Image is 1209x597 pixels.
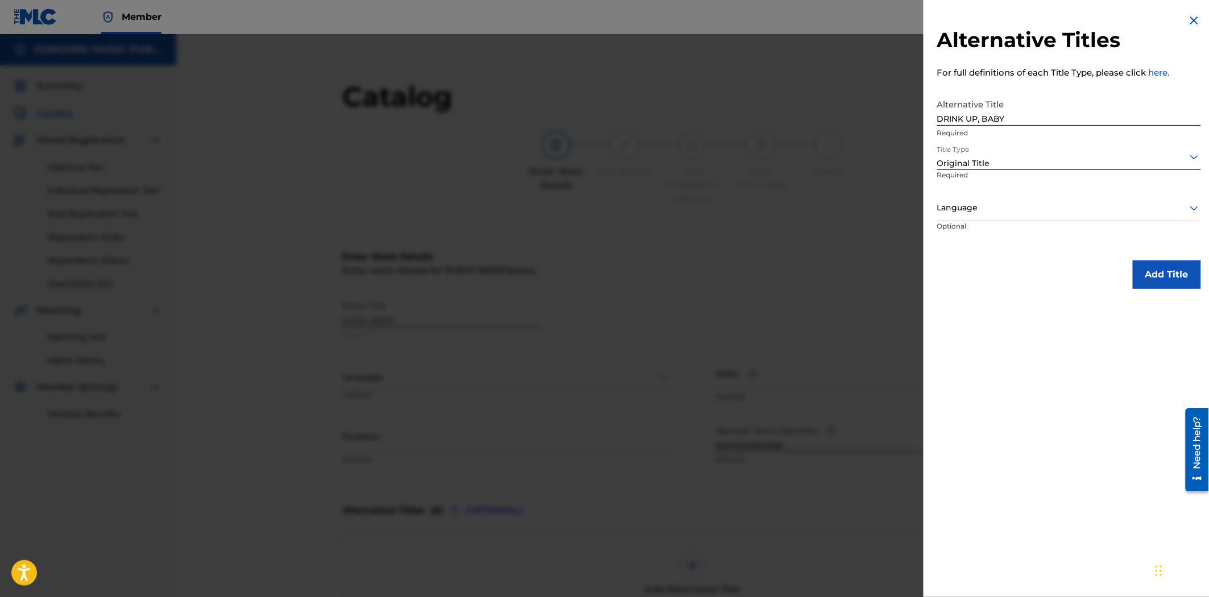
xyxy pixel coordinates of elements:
[1152,542,1209,597] iframe: Chat Widget
[1133,260,1201,289] button: Add Title
[1149,67,1170,78] a: here.
[1177,404,1209,496] iframe: Resource Center
[937,170,1021,196] p: Required
[937,67,1201,80] p: For full definitions of each Title Type, please click
[14,9,57,25] img: MLC Logo
[937,128,1201,138] p: Required
[937,27,1201,53] h2: Alternative Titles
[937,221,1022,247] p: Optional
[101,10,115,24] img: Top Rightsholder
[1156,554,1162,588] div: Drag
[122,10,162,23] span: Member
